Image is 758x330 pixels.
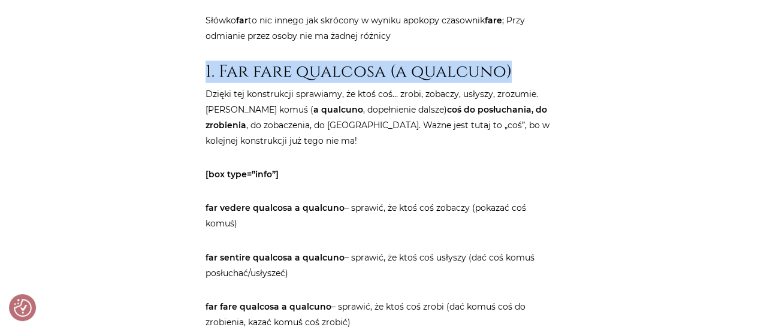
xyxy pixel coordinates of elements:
[313,104,363,115] strong: a qualcuno
[14,299,32,317] button: Preferencje co do zgód
[206,301,331,311] strong: far fare qualcosa a qualcuno
[485,15,502,26] strong: fare
[206,62,553,82] h2: 1. Far fare qualcosa (a qualcuno)
[206,13,553,44] p: Słówko to nic innego jak skrócony w wyniku apokopy czasownik ; Przy odmianie przez osoby nie ma ż...
[206,252,345,262] strong: far sentire qualcosa a qualcuno
[206,169,279,180] strong: [box type=”info”]
[236,15,248,26] strong: far
[14,299,32,317] img: Revisit consent button
[206,86,553,149] p: Dzięki tej konstrukcji sprawiamy, że ktoś coś… zrobi, zobaczy, usłyszy, zrozumie. [PERSON_NAME] k...
[206,200,553,231] p: – sprawić, że ktoś coś zobaczy (pokazać coś komuś)
[206,249,553,280] p: – sprawić, że ktoś coś usłyszy (dać coś komuś posłuchać/usłyszeć)
[206,298,553,329] p: – sprawić, że ktoś coś zrobi (dać komuś coś do zrobienia, kazać komuś coś zrobić)
[206,202,345,213] strong: far vedere qualcosa a qualcuno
